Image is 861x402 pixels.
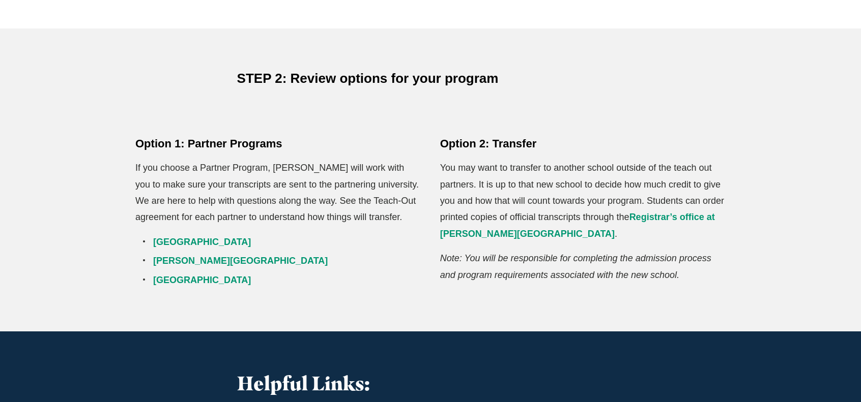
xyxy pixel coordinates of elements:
h3: Helpful Links: [237,372,624,395]
em: Note: You will be responsible for completing the admission process and program requirements assoc... [440,253,711,280]
a: Registrar’s office at [PERSON_NAME][GEOGRAPHIC_DATA] [440,212,715,238]
h5: Option 1: Partner Programs [135,136,421,151]
a: [GEOGRAPHIC_DATA] [153,237,251,247]
h5: Option 2: Transfer [440,136,726,151]
a: [PERSON_NAME][GEOGRAPHIC_DATA] [153,256,328,266]
h4: STEP 2: Review options for your program [237,69,624,87]
p: You may want to transfer to another school outside of the teach out partners. It is up to that ne... [440,160,726,242]
a: [GEOGRAPHIC_DATA] [153,275,251,285]
p: If you choose a Partner Program, [PERSON_NAME] will work with you to make sure your transcripts a... [135,160,421,226]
